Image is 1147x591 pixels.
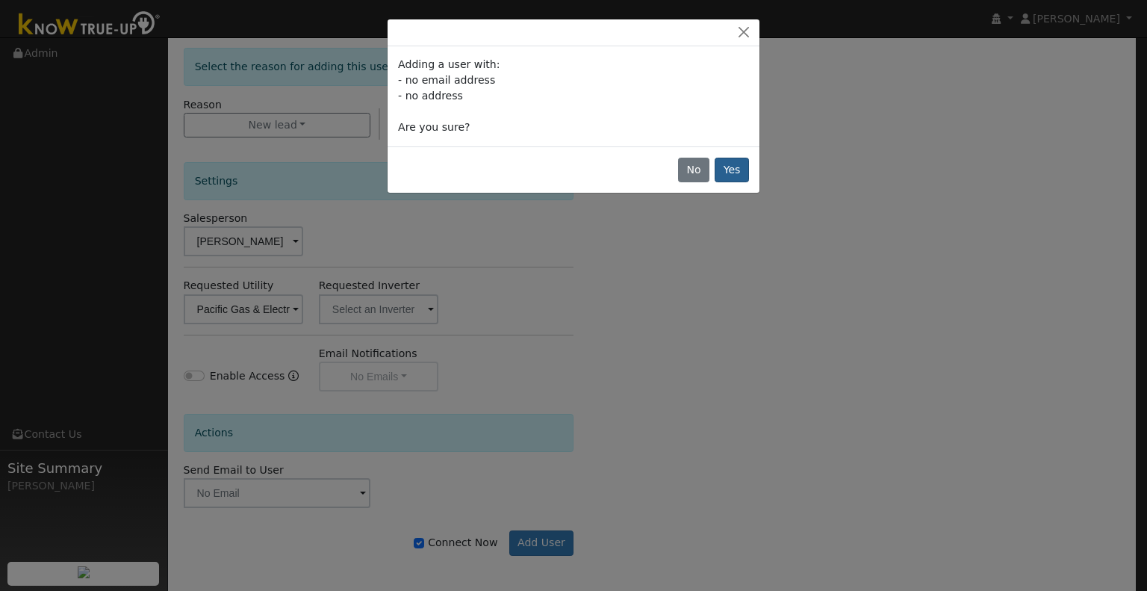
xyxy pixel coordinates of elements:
[733,25,754,40] button: Close
[678,158,709,183] button: No
[398,74,495,86] span: - no email address
[715,158,749,183] button: Yes
[398,121,470,133] span: Are you sure?
[398,58,500,70] span: Adding a user with:
[398,90,463,102] span: - no address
